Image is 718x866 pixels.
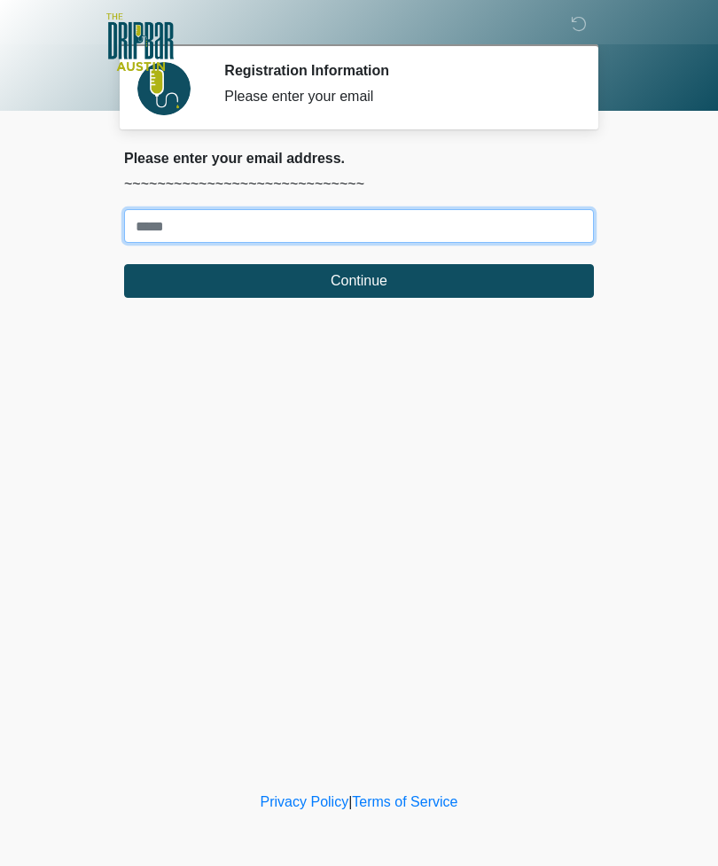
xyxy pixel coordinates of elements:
p: ~~~~~~~~~~~~~~~~~~~~~~~~~~~~~ [124,174,594,195]
a: Terms of Service [352,794,457,809]
a: | [348,794,352,809]
button: Continue [124,264,594,298]
h2: Please enter your email address. [124,150,594,167]
img: The DRIPBaR - Austin The Domain Logo [106,13,174,71]
div: Please enter your email [224,86,567,107]
a: Privacy Policy [261,794,349,809]
img: Agent Avatar [137,62,191,115]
